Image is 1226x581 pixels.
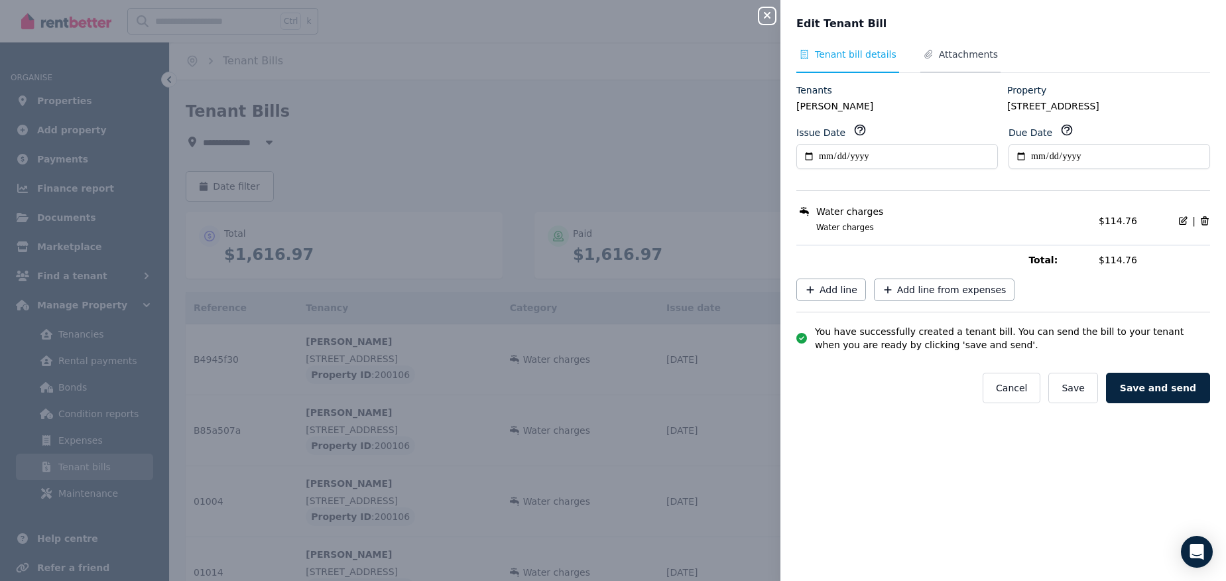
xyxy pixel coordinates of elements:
nav: Tabs [796,48,1210,73]
label: Due Date [1009,126,1052,139]
label: Property [1007,84,1046,97]
span: Add line from expenses [897,283,1007,296]
button: Cancel [983,373,1040,403]
button: Add line from expenses [874,279,1015,301]
span: Tenant bill details [815,48,896,61]
div: Open Intercom Messenger [1181,536,1213,568]
span: You have successfully created a tenant bill. You can send the bill to your tenant when you are re... [815,325,1210,352]
span: Water charges [800,222,1091,233]
legend: [STREET_ADDRESS] [1007,99,1210,113]
span: | [1192,214,1195,227]
span: Add line [820,283,857,296]
button: Add line [796,279,866,301]
span: $114.76 [1099,253,1210,267]
label: Issue Date [796,126,845,139]
legend: [PERSON_NAME] [796,99,999,113]
span: Attachments [939,48,998,61]
span: $114.76 [1099,216,1137,226]
span: Water charges [816,205,883,218]
span: Edit Tenant Bill [796,16,887,32]
button: Save [1048,373,1097,403]
button: Save and send [1106,373,1210,403]
label: Tenants [796,84,832,97]
span: Total: [1028,253,1091,267]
